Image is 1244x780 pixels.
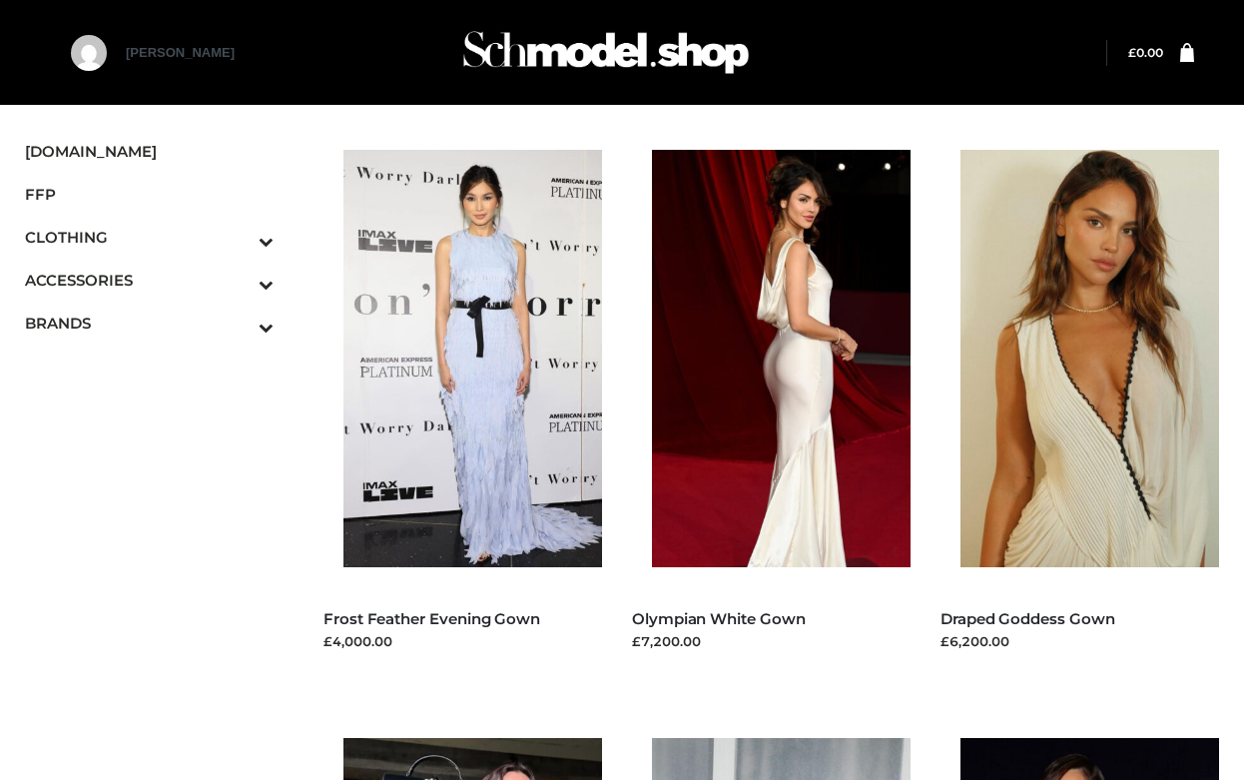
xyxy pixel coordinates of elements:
[25,130,274,173] a: [DOMAIN_NAME]
[1128,45,1163,60] bdi: 0.00
[1128,45,1136,60] span: £
[632,631,911,651] div: £7,200.00
[25,183,274,206] span: FFP
[940,609,1115,628] a: Draped Goddess Gown
[126,45,235,96] a: [PERSON_NAME]
[25,259,274,302] a: ACCESSORIESToggle Submenu
[25,226,274,249] span: CLOTHING
[204,216,274,259] button: Toggle Submenu
[204,302,274,345] button: Toggle Submenu
[204,259,274,302] button: Toggle Submenu
[323,609,540,628] a: Frost Feather Evening Gown
[1128,45,1163,60] a: £0.00
[456,13,756,92] img: Schmodel Admin 964
[323,631,602,651] div: £4,000.00
[632,609,806,628] a: Olympian White Gown
[940,631,1219,651] div: £6,200.00
[25,312,274,335] span: BRANDS
[25,173,274,216] a: FFP
[25,140,274,163] span: [DOMAIN_NAME]
[25,302,274,345] a: BRANDSToggle Submenu
[25,216,274,259] a: CLOTHINGToggle Submenu
[25,269,274,292] span: ACCESSORIES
